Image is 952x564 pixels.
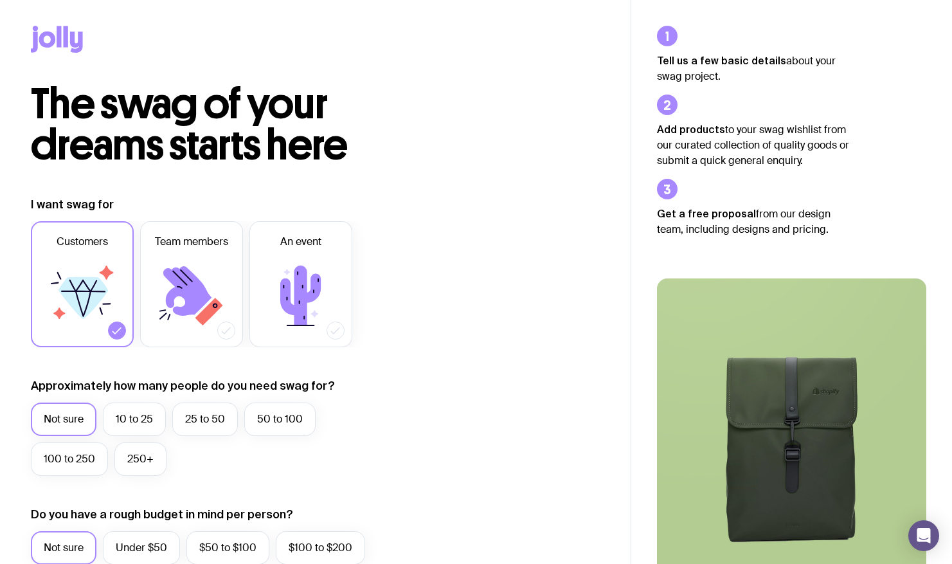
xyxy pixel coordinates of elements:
[657,208,756,219] strong: Get a free proposal
[657,122,850,168] p: to your swag wishlist from our curated collection of quality goods or submit a quick general enqu...
[657,123,725,135] strong: Add products
[172,403,238,436] label: 25 to 50
[31,403,96,436] label: Not sure
[31,197,114,212] label: I want swag for
[908,520,939,551] div: Open Intercom Messenger
[31,507,293,522] label: Do you have a rough budget in mind per person?
[57,234,108,250] span: Customers
[114,442,166,476] label: 250+
[155,234,228,250] span: Team members
[280,234,321,250] span: An event
[31,442,108,476] label: 100 to 250
[657,55,786,66] strong: Tell us a few basic details
[657,206,850,237] p: from our design team, including designs and pricing.
[244,403,316,436] label: 50 to 100
[103,403,166,436] label: 10 to 25
[657,53,850,84] p: about your swag project.
[31,78,348,170] span: The swag of your dreams starts here
[31,378,335,394] label: Approximately how many people do you need swag for?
